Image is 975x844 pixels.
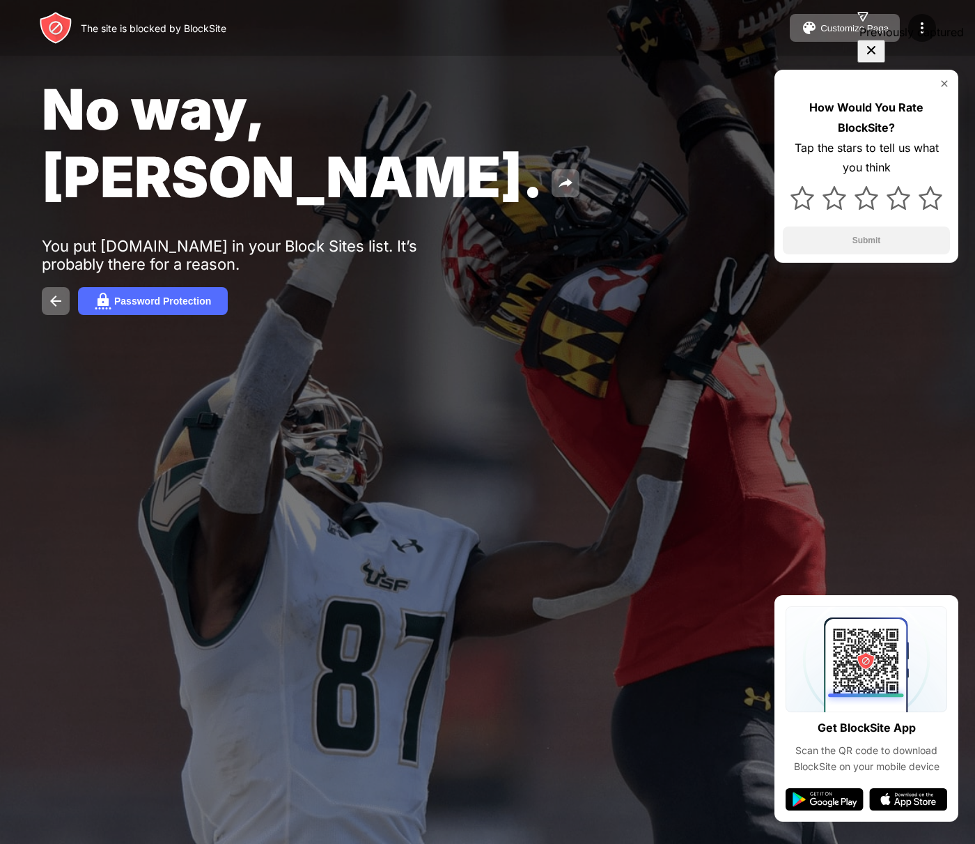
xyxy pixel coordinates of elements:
img: share.svg [557,175,574,192]
img: star.svg [790,186,814,210]
img: back.svg [47,293,64,309]
img: google-play.svg [786,788,864,811]
img: password.svg [95,293,111,309]
div: You put [DOMAIN_NAME] in your Block Sites list. It’s probably there for a reason. [42,237,472,273]
img: menu-icon.svg [914,20,930,36]
button: Submit [783,227,950,254]
button: Password Protection [78,287,228,315]
div: Scan the QR code to download BlockSite on your mobile device [786,743,947,774]
img: app-store.svg [869,788,947,811]
img: pallet.svg [801,20,818,36]
div: Password Protection [114,296,211,307]
img: header-logo.svg [39,11,72,45]
div: Get BlockSite App [818,718,916,738]
div: Tap the stars to tell us what you think [783,138,950,178]
button: Customize Page [790,14,900,42]
img: star.svg [822,186,846,210]
div: How Would You Rate BlockSite? [783,98,950,138]
img: rate-us-close.svg [939,78,950,89]
img: qrcode.svg [786,606,947,712]
img: star.svg [855,186,878,210]
div: The site is blocked by BlockSite [81,22,226,34]
span: No way, [PERSON_NAME]. [42,75,543,210]
div: Customize Page [820,23,889,33]
img: star.svg [887,186,910,210]
img: star.svg [919,186,942,210]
